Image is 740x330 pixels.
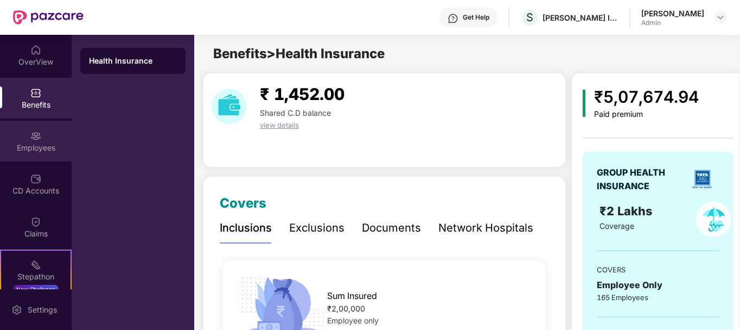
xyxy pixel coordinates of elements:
[30,216,41,227] img: svg+xml;base64,PHN2ZyBpZD0iQ2xhaW0iIHhtbG5zPSJodHRwOi8vd3d3LnczLm9yZy8yMDAwL3N2ZyIgd2lkdGg9IjIwIi...
[289,220,345,236] div: Exclusions
[594,84,699,110] div: ₹5,07,674.94
[597,292,719,303] div: 165 Employees
[543,13,618,23] div: [PERSON_NAME] INOTEC LIMITED
[641,8,704,18] div: [PERSON_NAME]
[220,195,266,211] span: Covers
[438,220,533,236] div: Network Hospitals
[260,84,345,104] span: ₹ 1,452.00
[583,90,585,117] img: icon
[220,220,272,236] div: Inclusions
[30,130,41,141] img: svg+xml;base64,PHN2ZyBpZD0iRW1wbG95ZWVzIiB4bWxucz0iaHR0cDovL3d3dy53My5vcmcvMjAwMC9zdmciIHdpZHRoPS...
[696,202,731,237] img: policyIcon
[594,110,699,119] div: Paid premium
[13,10,84,24] img: New Pazcare Logo
[463,13,489,22] div: Get Help
[597,278,719,292] div: Employee Only
[327,303,531,315] div: ₹2,00,000
[597,264,719,275] div: COVERS
[213,46,385,61] span: Benefits > Health Insurance
[13,285,59,294] div: New Challenge
[1,271,71,282] div: Stepathon
[448,13,458,24] img: svg+xml;base64,PHN2ZyBpZD0iSGVscC0zMngzMiIgeG1sbnM9Imh0dHA6Ly93d3cudzMub3JnLzIwMDAvc3ZnIiB3aWR0aD...
[526,11,533,24] span: S
[597,166,685,193] div: GROUP HEALTH INSURANCE
[688,165,716,193] img: insurerLogo
[24,304,60,315] div: Settings
[30,259,41,270] img: svg+xml;base64,PHN2ZyB4bWxucz0iaHR0cDovL3d3dy53My5vcmcvMjAwMC9zdmciIHdpZHRoPSIyMSIgaGVpZ2h0PSIyMC...
[11,304,22,315] img: svg+xml;base64,PHN2ZyBpZD0iU2V0dGluZy0yMHgyMCIgeG1sbnM9Imh0dHA6Ly93d3cudzMub3JnLzIwMDAvc3ZnIiB3aW...
[641,18,704,27] div: Admin
[89,55,177,66] div: Health Insurance
[260,121,299,129] span: view details
[327,289,377,303] span: Sum Insured
[599,204,655,218] span: ₹2 Lakhs
[30,88,41,98] img: svg+xml;base64,PHN2ZyBpZD0iQmVuZWZpdHMiIHhtbG5zPSJodHRwOi8vd3d3LnczLm9yZy8yMDAwL3N2ZyIgd2lkdGg9Ij...
[362,220,421,236] div: Documents
[260,108,331,117] span: Shared C.D balance
[30,45,41,55] img: svg+xml;base64,PHN2ZyBpZD0iSG9tZSIgeG1sbnM9Imh0dHA6Ly93d3cudzMub3JnLzIwMDAvc3ZnIiB3aWR0aD0iMjAiIG...
[212,89,247,124] img: download
[327,316,379,325] span: Employee only
[30,173,41,184] img: svg+xml;base64,PHN2ZyBpZD0iQ0RfQWNjb3VudHMiIGRhdGEtbmFtZT0iQ0QgQWNjb3VudHMiIHhtbG5zPSJodHRwOi8vd3...
[716,13,725,22] img: svg+xml;base64,PHN2ZyBpZD0iRHJvcGRvd24tMzJ4MzIiIHhtbG5zPSJodHRwOi8vd3d3LnczLm9yZy8yMDAwL3N2ZyIgd2...
[599,221,634,231] span: Coverage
